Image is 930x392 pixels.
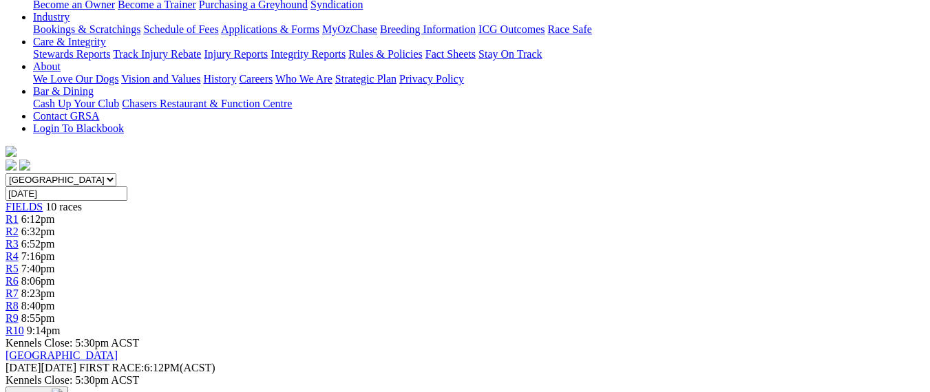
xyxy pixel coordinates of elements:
[79,362,215,373] span: 6:12PM(ACST)
[6,312,19,324] a: R9
[6,238,19,250] a: R3
[6,275,19,287] a: R6
[33,23,924,36] div: Industry
[6,186,127,201] input: Select date
[380,23,476,35] a: Breeding Information
[33,98,924,110] div: Bar & Dining
[478,48,542,60] a: Stay On Track
[275,73,332,85] a: Who We Are
[6,287,19,299] a: R7
[21,287,55,299] span: 8:23pm
[122,98,292,109] a: Chasers Restaurant & Function Centre
[45,201,82,213] span: 10 races
[113,48,201,60] a: Track Injury Rebate
[221,23,319,35] a: Applications & Forms
[33,48,924,61] div: Care & Integrity
[203,73,236,85] a: History
[6,160,17,171] img: facebook.svg
[6,325,24,336] a: R10
[33,110,99,122] a: Contact GRSA
[33,85,94,97] a: Bar & Dining
[6,374,924,386] div: Kennels Close: 5:30pm ACST
[6,226,19,237] a: R2
[478,23,545,35] a: ICG Outcomes
[27,325,61,336] span: 9:14pm
[21,250,55,262] span: 7:16pm
[33,48,110,60] a: Stewards Reports
[6,362,41,373] span: [DATE]
[19,160,30,171] img: twitter.svg
[204,48,268,60] a: Injury Reports
[21,275,55,287] span: 8:06pm
[33,11,70,23] a: Industry
[6,263,19,274] a: R5
[348,48,423,60] a: Rules & Policies
[6,362,76,373] span: [DATE]
[6,201,43,213] a: FIELDS
[21,238,55,250] span: 6:52pm
[33,98,119,109] a: Cash Up Your Club
[33,122,124,134] a: Login To Blackbook
[239,73,273,85] a: Careers
[33,73,924,85] div: About
[143,23,218,35] a: Schedule of Fees
[547,23,591,35] a: Race Safe
[425,48,476,60] a: Fact Sheets
[21,300,55,312] span: 8:40pm
[33,23,140,35] a: Bookings & Scratchings
[399,73,464,85] a: Privacy Policy
[21,213,55,225] span: 6:12pm
[322,23,377,35] a: MyOzChase
[271,48,346,60] a: Integrity Reports
[121,73,200,85] a: Vision and Values
[21,312,55,324] span: 8:55pm
[6,349,118,361] a: [GEOGRAPHIC_DATA]
[79,362,144,373] span: FIRST RACE:
[33,36,106,47] a: Care & Integrity
[6,213,19,225] a: R1
[33,61,61,72] a: About
[21,263,55,274] span: 7:40pm
[6,146,17,157] img: logo-grsa-white.png
[6,337,139,349] span: Kennels Close: 5:30pm ACST
[21,226,55,237] span: 6:32pm
[6,250,19,262] a: R4
[335,73,397,85] a: Strategic Plan
[33,73,118,85] a: We Love Our Dogs
[6,300,19,312] a: R8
